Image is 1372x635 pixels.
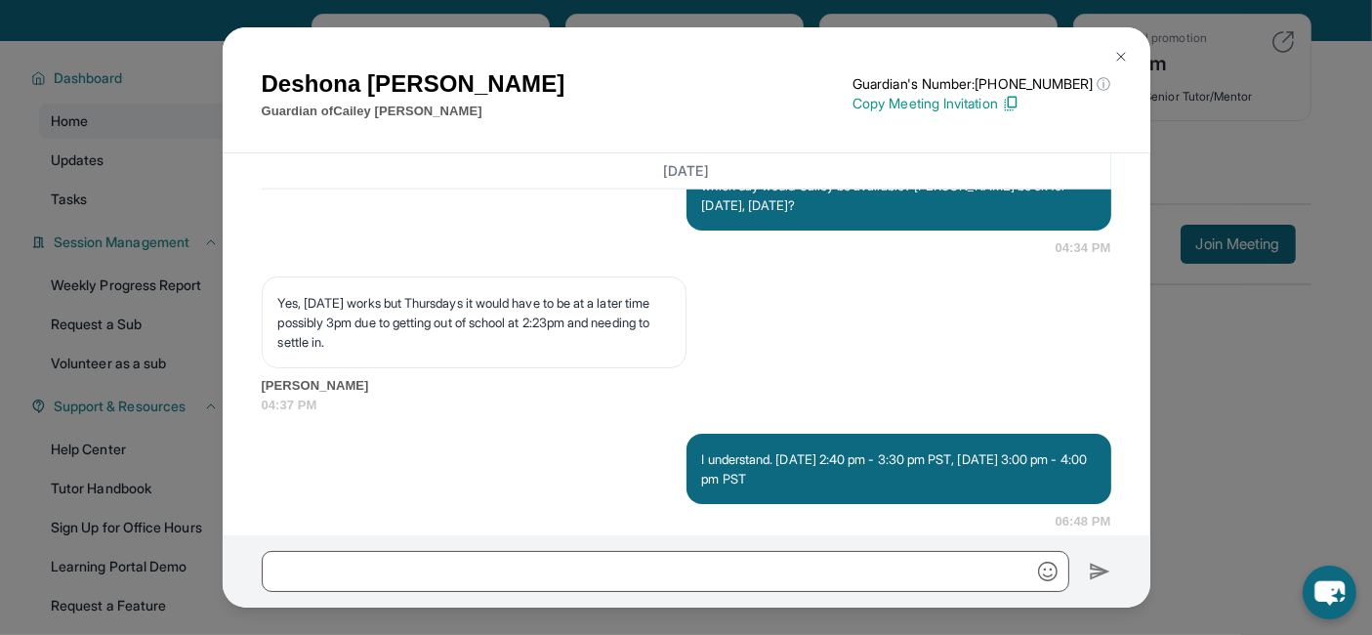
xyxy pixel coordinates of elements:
[1002,95,1019,112] img: Copy Icon
[1056,512,1111,531] span: 06:48 PM
[262,376,1111,396] span: [PERSON_NAME]
[852,94,1110,113] p: Copy Meeting Invitation
[1303,566,1356,619] button: chat-button
[262,161,1111,181] h3: [DATE]
[262,102,565,121] p: Guardian of Cailey [PERSON_NAME]
[1097,74,1110,94] span: ⓘ
[1056,238,1111,258] span: 04:34 PM
[1089,560,1111,583] img: Send icon
[278,293,670,352] p: Yes, [DATE] works but Thursdays it would have to be at a later time possibly 3pm due to getting o...
[1113,49,1129,64] img: Close Icon
[702,449,1096,488] p: I understand. [DATE] 2:40 pm - 3:30 pm PST, [DATE] 3:00 pm - 4:00 pm PST
[1038,562,1058,581] img: Emoji
[852,74,1110,94] p: Guardian's Number: [PHONE_NUMBER]
[262,66,565,102] h1: Deshona [PERSON_NAME]
[262,396,1111,415] span: 04:37 PM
